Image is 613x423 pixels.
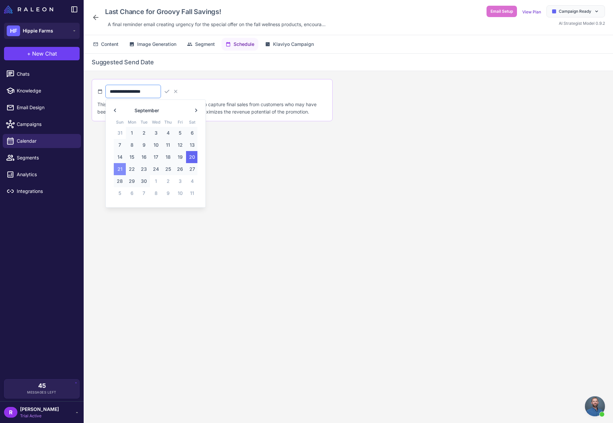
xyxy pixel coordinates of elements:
div: R [4,407,17,418]
span: September 11, 2025 [162,139,174,151]
a: Calendar [3,134,81,148]
span: Mon [126,119,138,125]
span: Campaigns [17,121,76,128]
span: [PERSON_NAME] [20,406,59,413]
div: Click to edit description [105,19,328,29]
img: Raleon Logo [4,5,53,13]
button: Cancel editing [173,89,178,94]
button: +New Chat [4,47,80,60]
span: September 25, 2025 [162,163,174,175]
span: Email Design [17,104,76,111]
span: Segments [17,154,76,161]
button: Segment [183,38,219,51]
span: Fri [174,119,186,125]
span: September 22, 2025 [126,163,138,175]
span: Image Generation [137,41,176,48]
span: August 31, 2025 [114,127,126,139]
span: Chats [17,70,76,78]
span: October 11, 2025 [186,187,198,199]
span: October 5, 2025 [114,187,126,199]
button: Save date [164,88,170,95]
a: Analytics [3,167,81,182]
a: Knowledge [3,84,81,98]
span: + [27,50,31,58]
span: September 8, 2025 [126,139,138,151]
span: Tue [138,119,150,125]
a: View Plan [522,9,541,14]
span: September 19, 2025 [174,151,186,163]
button: Klaviyo Campaign [261,38,318,51]
span: September [135,107,159,114]
span: September 27, 2025 [186,163,198,175]
span: Campaign Ready [559,8,591,14]
span: October 7, 2025 [138,187,150,199]
span: Wed [150,119,162,125]
span: September 21, 2025 [114,163,126,175]
a: Campaigns [3,117,81,131]
h2: Suggested Send Date [92,58,605,67]
span: New Chat [32,50,57,58]
span: October 1, 2025 [150,175,162,187]
span: September 4, 2025 [162,127,174,139]
a: Segments [3,151,81,165]
span: Trial Active [20,413,59,419]
span: Calendar [17,137,76,145]
div: HF [7,25,20,36]
span: October 2, 2025 [162,175,174,187]
span: September 28, 2025 [114,175,126,187]
span: Schedule [234,41,254,48]
span: October 6, 2025 [126,187,138,199]
span: Integrations [17,188,76,195]
span: Analytics [17,171,76,178]
span: September 15, 2025 [126,151,138,163]
p: This urgency-driven reminder is a proven tactic to capture final sales from customers who may hav... [97,101,327,116]
input: Year [159,107,177,115]
span: September 26, 2025 [174,163,186,175]
span: Thu [162,119,174,125]
button: Email Setup [487,6,517,17]
span: Messages Left [27,390,57,395]
span: September 14, 2025 [114,151,126,163]
span: September 13, 2025 [186,139,198,151]
span: October 10, 2025 [174,187,186,199]
span: September 9, 2025 [138,139,150,151]
a: Raleon Logo [4,5,56,13]
span: October 3, 2025 [174,175,186,187]
span: September 7, 2025 [114,139,126,151]
span: September 6, 2025 [186,127,198,139]
span: AI Strategist Model 0.9.2 [559,21,605,26]
span: September 2, 2025 [138,127,150,139]
span: 45 [38,383,46,389]
span: Content [101,41,118,48]
button: Image Generation [125,38,180,51]
span: September 17, 2025 [150,151,162,163]
span: September 18, 2025 [162,151,174,163]
span: Segment [195,41,215,48]
span: Klaviyo Campaign [273,41,314,48]
a: Email Design [3,100,81,115]
span: October 4, 2025 [186,175,198,187]
span: Knowledge [17,87,76,94]
span: Sat [186,119,198,125]
span: September 1, 2025 [126,127,138,139]
span: October 8, 2025 [150,187,162,199]
div: Click to edit campaign name [102,5,328,18]
button: Schedule [222,38,258,51]
span: September 20, 2025 [186,151,198,163]
span: Email Setup [491,8,513,14]
a: Integrations [3,184,81,198]
span: September 5, 2025 [174,127,186,139]
span: Hippie Farms [23,27,53,34]
span: September 30, 2025 [138,175,150,187]
span: September 23, 2025 [138,163,150,175]
span: A final reminder email creating urgency for the special offer on the fall wellness products, enco... [108,21,326,28]
button: Content [89,38,122,51]
span: Sun [114,119,126,125]
span: September 29, 2025 [126,175,138,187]
div: Open chat [585,396,605,416]
span: September 24, 2025 [150,163,162,175]
span: September 10, 2025 [150,139,162,151]
a: Chats [3,67,81,81]
span: October 9, 2025 [162,187,174,199]
span: September 16, 2025 [138,151,150,163]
